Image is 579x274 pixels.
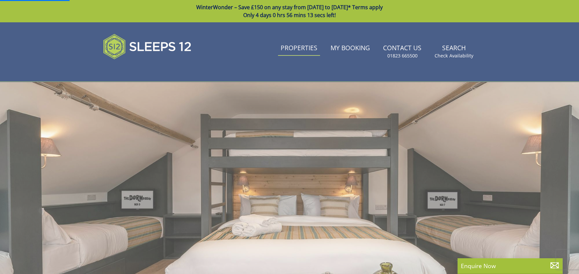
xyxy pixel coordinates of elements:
img: Sleeps 12 [103,30,192,63]
span: Only 4 days 0 hrs 56 mins 13 secs left! [243,11,336,19]
a: Properties [278,41,320,56]
a: My Booking [328,41,373,56]
iframe: Customer reviews powered by Trustpilot [100,67,169,73]
p: Enquire Now [461,262,559,270]
a: Contact Us01823 665500 [380,41,424,62]
a: SearchCheck Availability [432,41,476,62]
small: Check Availability [435,53,473,59]
small: 01823 665500 [387,53,418,59]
